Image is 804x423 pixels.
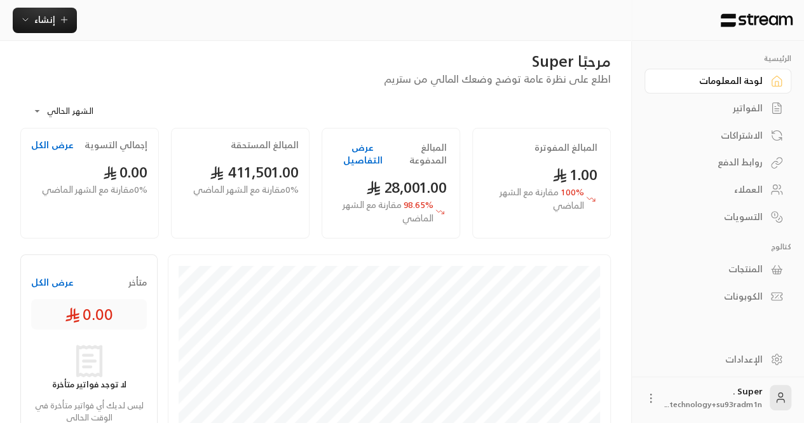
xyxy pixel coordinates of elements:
[644,150,791,175] a: روابط الدفع
[193,183,299,197] span: 0 % مقارنة مع الشهر الماضي
[65,304,113,324] span: 0.00
[20,51,611,71] div: مرحبًا Super
[665,385,762,410] div: Super .
[103,159,148,185] span: 0.00
[42,183,147,197] span: 0 % مقارنة مع الشهر الماضي
[660,129,763,142] div: الاشتراكات
[644,96,791,121] a: الفواتير
[335,141,390,167] button: عرض التفاصيل
[644,257,791,282] a: المنتجات
[85,139,147,151] h2: إجمالي التسوية
[31,276,74,289] button: عرض الكل
[13,8,77,33] button: إنشاء
[34,11,55,27] span: إنشاء
[660,156,763,169] div: روابط الدفع
[660,263,763,275] div: المنتجات
[644,242,791,252] p: كتالوج
[535,141,597,154] h2: المبالغ المفوترة
[644,69,791,94] a: لوحة المعلومات
[644,123,791,148] a: الاشتراكات
[644,53,791,64] p: الرئيسية
[390,141,447,167] h2: المبالغ المدفوعة
[384,70,611,88] span: اطلع على نظرة عامة توضح وضعك المالي من ستريم
[343,197,433,226] span: مقارنة مع الشهر الماضي
[644,177,791,202] a: العملاء
[366,174,447,200] span: 28,001.00
[31,139,74,151] button: عرض الكل
[231,139,299,151] h2: المبالغ المستحقة
[644,347,791,371] a: الإعدادات
[210,159,299,185] span: 411,501.00
[500,184,584,213] span: مقارنة مع الشهر الماضي
[27,95,122,128] div: الشهر الحالي
[660,211,763,223] div: التسويات
[335,198,433,225] span: 98.65 %
[665,398,762,411] span: technology+su93radm1n...
[660,183,763,196] div: العملاء
[660,74,763,87] div: لوحة المعلومات
[486,186,583,212] span: 100 %
[644,284,791,309] a: الكوبونات
[660,102,763,114] div: الفواتير
[644,204,791,229] a: التسويات
[552,162,597,188] span: 1.00
[660,353,763,366] div: الإعدادات
[52,377,126,392] strong: لا توجد فواتير متأخرة
[719,13,794,27] img: Logo
[128,276,147,289] span: متأخر
[660,290,763,303] div: الكوبونات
